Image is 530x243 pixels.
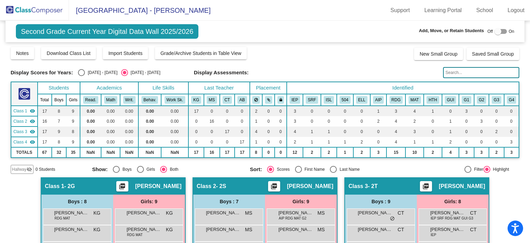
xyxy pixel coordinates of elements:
td: 4 [405,106,424,116]
span: Display Scores for Years: [11,69,73,76]
td: 0.00 [138,106,161,116]
td: 1 [321,137,337,147]
td: 17 [188,106,204,116]
span: [PERSON_NAME] [135,183,181,190]
span: [PERSON_NAME] [287,183,333,190]
td: 0 [235,127,249,137]
span: MS [317,209,325,217]
td: 17 [38,106,52,116]
td: 0 [459,116,474,127]
th: Group 4 [504,94,519,106]
th: Kristin Gvazdauskas [188,94,204,106]
td: NaN [80,147,101,158]
td: 0.00 [138,137,161,147]
td: 0 [262,116,275,127]
span: New Small Group [420,51,458,57]
td: 2 [353,147,370,158]
td: 3 [504,147,519,158]
th: Currently in AIP [370,94,386,106]
mat-radio-group: Select an option [78,69,160,76]
td: 4 [442,147,459,158]
span: [PERSON_NAME] [127,226,161,233]
th: Students [38,82,80,94]
td: 0 [424,127,442,137]
td: 0 [220,137,235,147]
td: 0.00 [101,137,120,147]
td: 2 [287,137,303,147]
td: 67 [38,147,52,158]
td: 0 [275,116,287,127]
td: 2 [405,116,424,127]
td: 17 [38,137,52,147]
span: MS [245,226,252,233]
td: 9 [66,116,80,127]
td: 3 [459,147,474,158]
td: 0.00 [161,127,188,137]
span: [PERSON_NAME] [439,183,485,190]
td: 0 [262,137,275,147]
td: Kristin Gvazdauskas - 2G [11,106,38,116]
div: Last Name [337,166,360,172]
span: [PERSON_NAME] [54,226,89,233]
th: Girls [66,94,80,106]
td: 0.00 [101,116,120,127]
mat-radio-group: Select an option [250,166,402,173]
td: 0 [353,106,370,116]
td: 4 [250,127,263,137]
td: 0 [337,106,353,116]
span: MS [317,226,325,233]
span: Grade/Archive Students in Table View [160,50,242,56]
td: 0 [337,127,353,137]
td: 3 [474,147,489,158]
div: Girls: 9 [265,195,337,208]
span: MS [245,209,252,217]
span: On [509,28,514,35]
td: 3 [504,137,519,147]
td: 0.00 [120,106,138,116]
div: [DATE] - [DATE] [128,69,160,76]
td: 0.00 [80,127,101,137]
td: 1 [321,127,337,137]
th: English Language Learner [353,94,370,106]
span: - 2T [368,183,377,190]
td: 0 [262,147,275,158]
span: Add, Move, or Retain Students [419,27,484,34]
span: Class 1 [13,108,27,114]
td: 16 [38,116,52,127]
td: 8 [66,127,80,137]
td: 0 [275,147,287,158]
td: 4 [386,127,405,137]
span: [PERSON_NAME] [358,226,392,233]
td: 0 [459,137,474,147]
td: 1 [370,106,386,116]
button: G2 [477,96,487,104]
div: Boys : 9 [345,195,417,208]
td: 0 [303,116,321,127]
button: KG [191,96,201,104]
td: 3 [459,106,474,116]
button: AIP [373,96,384,104]
td: 0.00 [120,116,138,127]
td: 0 [353,127,370,137]
button: Writ. [123,96,136,104]
span: Second Grade Current Year Digital Data Wall 2025/2026 [16,24,199,39]
td: 0 [370,137,386,147]
mat-icon: visibility [30,119,35,124]
button: ELL [356,96,367,104]
td: 9 [66,137,80,147]
mat-icon: visibility [30,139,35,145]
div: Highlight [490,166,509,172]
td: 0 [321,116,337,127]
td: 1 [424,106,442,116]
th: Life Skills [138,82,188,94]
td: 0.00 [120,127,138,137]
a: Logout [502,5,530,16]
td: 2 [370,116,386,127]
td: 0 [474,106,489,116]
button: IEP [289,96,300,104]
button: GUI [445,96,456,104]
input: Search... [443,67,519,78]
td: NaN [138,147,161,158]
td: 0.00 [80,116,101,127]
span: [GEOGRAPHIC_DATA] - [PERSON_NAME] [69,5,210,16]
